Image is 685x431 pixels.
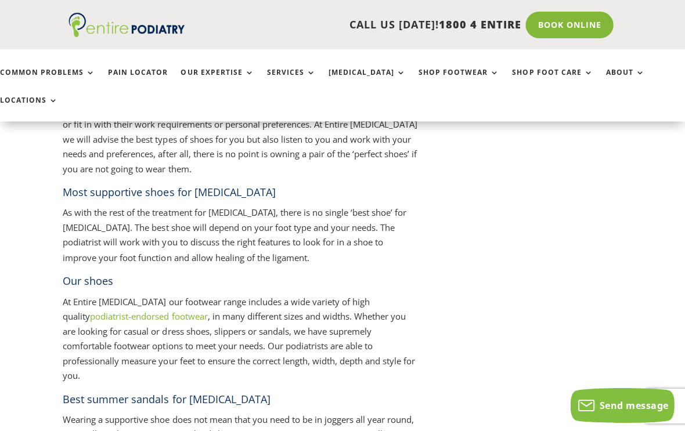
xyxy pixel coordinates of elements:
[63,294,418,392] p: At Entire [MEDICAL_DATA] our footwear range includes a wide variety of high quality , in many dif...
[68,28,185,39] a: Entire Podiatry
[108,68,168,93] a: Pain Locator
[438,17,521,31] span: 1800 4 ENTIRE
[63,392,418,412] h4: Best summer sandals for [MEDICAL_DATA]
[68,13,185,37] img: logo (1)
[328,68,405,93] a: [MEDICAL_DATA]
[90,310,207,321] a: podiatrist-endorsed footwear
[190,17,521,32] p: CALL US [DATE]!
[599,399,668,411] span: Send message
[418,68,499,93] a: Shop Footwear
[181,68,254,93] a: Our Expertise
[63,185,418,205] h4: Most supportive shoes for [MEDICAL_DATA]
[63,205,418,273] p: As with the rest of the treatment for [MEDICAL_DATA], there is no single ‘best shoe’ for [MEDICAL...
[605,68,644,93] a: About
[63,273,418,294] h4: Our shoes
[63,73,418,186] p: We understand the importance of working you, especially when it comes to shoes. This is why we wo...
[511,68,592,93] a: Shop Foot Care
[525,12,612,38] a: Book Online
[266,68,315,93] a: Services
[569,387,673,422] button: Send message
